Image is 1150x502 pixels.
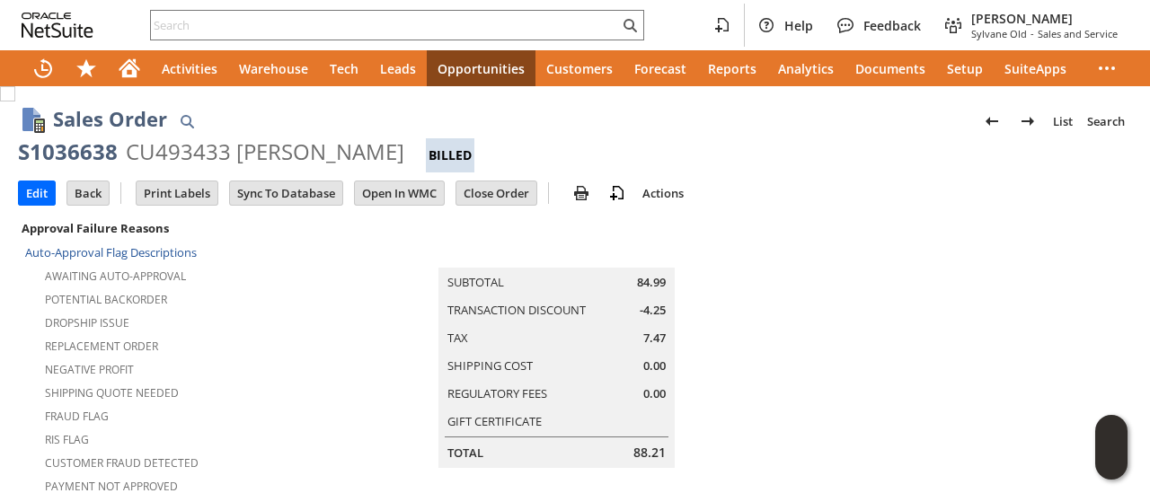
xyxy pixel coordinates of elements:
div: Approval Failure Reasons [18,216,382,240]
a: List [1046,107,1080,136]
span: Documents [855,60,925,77]
a: Fraud Flag [45,409,109,424]
span: SuiteApps [1004,60,1066,77]
input: Back [67,181,109,205]
a: Tax [447,330,468,346]
span: Setup [947,60,983,77]
span: 0.00 [643,357,666,374]
a: SuiteApps [994,50,1077,86]
input: Sync To Database [230,181,342,205]
img: Quick Find [176,110,198,132]
div: Billed [426,138,474,172]
a: Auto-Approval Flag Descriptions [25,244,197,260]
span: 7.47 [643,330,666,347]
a: Activities [151,50,228,86]
span: Sylvane Old [971,27,1027,40]
img: print.svg [571,182,592,204]
iframe: Click here to launch Oracle Guided Learning Help Panel [1095,415,1128,480]
a: Awaiting Auto-Approval [45,269,186,284]
input: Close Order [456,181,536,205]
a: Setup [936,50,994,86]
a: Customer Fraud Detected [45,455,199,471]
div: S1036638 [18,137,118,166]
a: Home [108,50,151,86]
img: add-record.svg [606,182,628,204]
span: Sales and Service [1038,27,1118,40]
div: CU493433 [PERSON_NAME] [126,137,404,166]
a: Regulatory Fees [447,385,547,401]
span: -4.25 [640,302,666,319]
img: Next [1017,110,1039,132]
span: Customers [546,60,613,77]
span: 88.21 [633,444,666,462]
img: Previous [981,110,1003,132]
span: Feedback [863,17,921,34]
span: 84.99 [637,274,666,291]
div: More menus [1085,50,1128,86]
span: Reports [708,60,756,77]
caption: Summary [438,239,675,268]
span: - [1031,27,1034,40]
svg: logo [22,13,93,38]
input: Print Labels [137,181,217,205]
a: Shipping Quote Needed [45,385,179,401]
span: Help [784,17,813,34]
a: Tech [319,50,369,86]
a: Search [1080,107,1132,136]
a: Subtotal [447,274,504,290]
a: Analytics [767,50,845,86]
a: Recent Records [22,50,65,86]
input: Edit [19,181,55,205]
span: Oracle Guided Learning Widget. To move around, please hold and drag [1095,448,1128,480]
a: Actions [635,185,691,201]
span: Opportunities [438,60,525,77]
a: Warehouse [228,50,319,86]
a: Payment not approved [45,479,178,494]
a: RIS flag [45,432,89,447]
a: Gift Certificate [447,413,542,429]
a: Forecast [624,50,697,86]
span: Analytics [778,60,834,77]
svg: Shortcuts [75,57,97,79]
span: Leads [380,60,416,77]
a: Opportunities [427,50,535,86]
a: Documents [845,50,936,86]
svg: Search [619,14,641,36]
a: Transaction Discount [447,302,586,318]
span: [PERSON_NAME] [971,10,1118,27]
svg: Home [119,57,140,79]
a: Reports [697,50,767,86]
input: Open In WMC [355,181,444,205]
a: Dropship Issue [45,315,129,330]
span: Tech [330,60,358,77]
a: Shipping Cost [447,357,533,374]
h1: Sales Order [53,104,167,134]
span: Activities [162,60,217,77]
a: Negative Profit [45,362,134,377]
span: 0.00 [643,385,666,402]
a: Total [447,445,483,461]
a: Leads [369,50,427,86]
svg: Recent Records [32,57,54,79]
span: Forecast [634,60,686,77]
a: Customers [535,50,624,86]
a: Replacement Order [45,339,158,354]
div: Shortcuts [65,50,108,86]
input: Search [151,14,619,36]
a: Potential Backorder [45,292,167,307]
span: Warehouse [239,60,308,77]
